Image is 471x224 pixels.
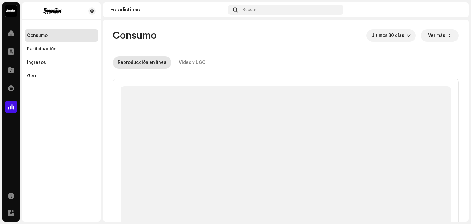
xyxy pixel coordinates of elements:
[5,5,17,17] img: 10370c6a-d0e2-4592-b8a2-38f444b0ca44
[27,74,36,79] div: Geo
[371,29,407,42] span: Últimos 30 días
[25,70,98,82] re-m-nav-item: Geo
[451,5,461,15] img: a76b56bd-ce44-4aa6-9d1c-9cafa84bdc51
[25,43,98,55] re-m-nav-item: Participación
[27,7,78,15] img: fa294d24-6112-42a8-9831-6e0cd3b5fa40
[27,33,48,38] div: Consumo
[428,29,445,42] span: Ver más
[243,7,256,12] span: Buscar
[179,56,205,69] div: Video y UGC
[118,56,167,69] div: Reproducción en línea
[421,29,459,42] button: Ver más
[110,7,226,12] div: Estadísticas
[113,29,157,42] span: Consumo
[25,29,98,42] re-m-nav-item: Consumo
[25,56,98,69] re-m-nav-item: Ingresos
[27,47,56,52] div: Participación
[27,60,46,65] div: Ingresos
[407,29,411,42] div: dropdown trigger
